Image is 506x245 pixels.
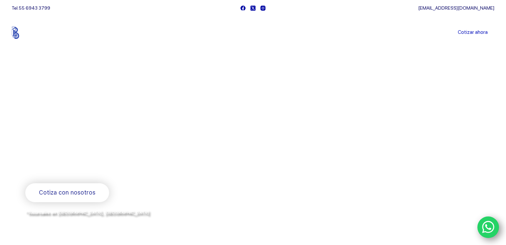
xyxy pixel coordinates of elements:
[241,6,246,11] a: Facebook
[451,26,494,39] a: Cotizar ahora
[260,6,265,11] a: Instagram
[175,16,331,49] nav: Menu Principal
[25,210,149,215] span: *Sucursales en [GEOGRAPHIC_DATA], [GEOGRAPHIC_DATA]
[25,113,245,159] span: Somos los doctores de la industria
[418,5,494,11] a: [EMAIL_ADDRESS][DOMAIN_NAME]
[477,216,499,238] a: WhatsApp
[19,5,50,11] a: 55 6943 3799
[25,99,110,107] span: Bienvenido a Balerytodo®
[12,26,53,39] img: Balerytodo
[12,5,50,11] span: Tel.
[39,188,95,198] span: Cotiza con nosotros
[25,217,186,223] span: y envíos a todo [GEOGRAPHIC_DATA] por la paquetería de su preferencia
[251,6,255,11] a: X (Twitter)
[25,183,109,202] a: Cotiza con nosotros
[25,166,157,174] span: Rodamientos y refacciones industriales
